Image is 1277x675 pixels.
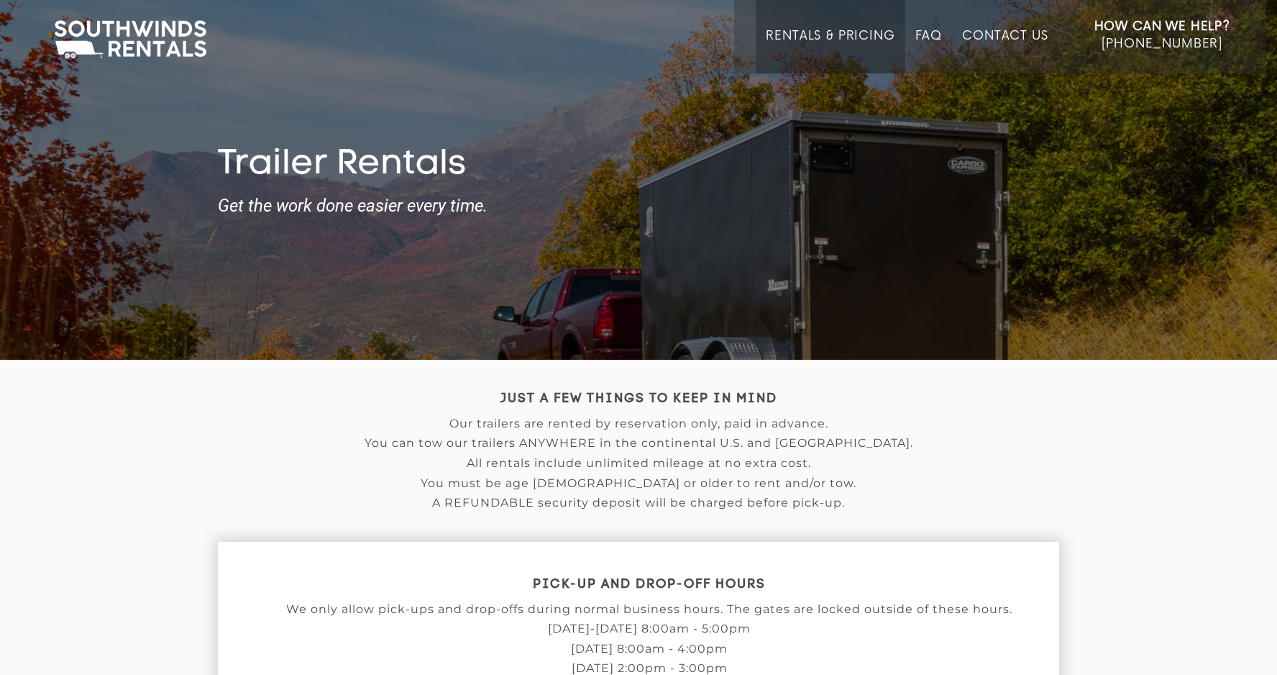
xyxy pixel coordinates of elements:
a: Contact Us [962,29,1048,73]
strong: PICK-UP AND DROP-OFF HOURS [533,579,766,591]
p: [DATE]-[DATE] 8:00am - 5:00pm [218,622,1081,635]
p: You can tow our trailers ANYWHERE in the continental U.S. and [GEOGRAPHIC_DATA]. [218,437,1059,450]
p: [DATE] 2:00pm - 3:00pm [218,662,1081,675]
p: You must be age [DEMOGRAPHIC_DATA] or older to rent and/or tow. [218,477,1059,490]
img: Southwinds Rentals Logo [47,17,214,62]
p: [DATE] 8:00am - 4:00pm [218,643,1081,656]
p: All rentals include unlimited mileage at no extra cost. [218,457,1059,470]
strong: How Can We Help? [1094,19,1230,34]
a: How Can We Help? [PHONE_NUMBER] [1094,18,1230,63]
p: A REFUNDABLE security deposit will be charged before pick-up. [218,497,1059,509]
p: We only allow pick-ups and drop-offs during normal business hours. The gates are locked outside o... [218,603,1081,616]
p: Our trailers are rented by reservation only, paid in advance. [218,417,1059,430]
a: Rentals & Pricing [766,29,894,73]
strong: Get the work done easier every time. [218,196,1059,215]
h1: Trailer Rentals [218,145,1059,186]
strong: JUST A FEW THINGS TO KEEP IN MIND [500,393,777,405]
span: [PHONE_NUMBER] [1102,37,1222,51]
a: FAQ [915,29,943,73]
